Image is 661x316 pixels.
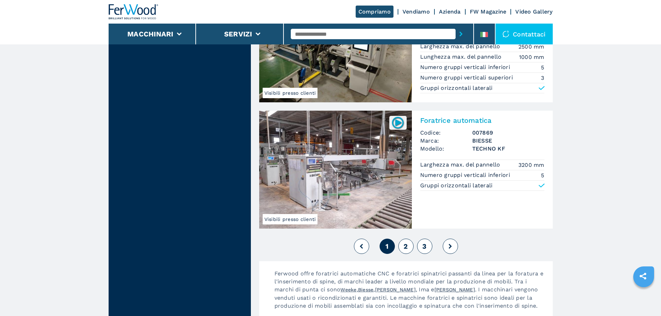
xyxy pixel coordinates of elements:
[404,242,408,250] span: 2
[420,43,502,50] p: Larghezza max. del pannello
[109,4,159,19] img: Ferwood
[385,242,389,250] span: 1
[434,287,475,292] a: [PERSON_NAME]
[127,30,173,38] button: Macchinari
[420,161,502,169] p: Larghezza max. del pannello
[518,161,544,169] em: 3200 mm
[519,53,544,61] em: 1000 mm
[420,137,472,145] span: Marca:
[259,111,553,229] a: Foratrice automatica BIESSE TECHNO KFVisibili presso clienti007869Foratrice automaticaCodice:0078...
[502,31,509,37] img: Contattaci
[224,30,252,38] button: Servizi
[380,239,395,254] button: 1
[470,8,507,15] a: FW Magazine
[632,285,656,311] iframe: Chat
[358,287,374,292] a: Biesse
[420,74,515,82] p: Numero gruppi verticali superiori
[420,129,472,137] span: Codice:
[456,26,466,42] button: submit-button
[259,111,412,229] img: Foratrice automatica BIESSE TECHNO KF
[518,43,544,51] em: 2500 mm
[541,63,544,71] em: 5
[417,239,432,254] button: 3
[422,242,426,250] span: 3
[263,88,318,98] span: Visibili presso clienti
[391,116,405,129] img: 007869
[634,267,652,285] a: sharethis
[420,53,503,61] p: Lunghezza max. del pannello
[420,116,544,125] h2: Foratrice automatica
[420,84,493,92] p: Gruppi orizzontali laterali
[375,287,416,292] a: [PERSON_NAME]
[340,287,356,292] a: Weeke
[402,8,430,15] a: Vendiamo
[356,6,393,18] a: Compriamo
[515,8,552,15] a: Video Gallery
[439,8,461,15] a: Azienda
[541,74,544,82] em: 3
[420,145,472,153] span: Modello:
[472,137,544,145] h3: BIESSE
[263,214,318,224] span: Visibili presso clienti
[472,129,544,137] h3: 007869
[398,239,414,254] button: 2
[541,171,544,179] em: 5
[420,63,512,71] p: Numero gruppi verticali inferiori
[495,24,553,44] div: Contattaci
[472,145,544,153] h3: TECHNO KF
[420,182,493,189] p: Gruppi orizzontali laterali
[420,171,512,179] p: Numero gruppi verticali inferiori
